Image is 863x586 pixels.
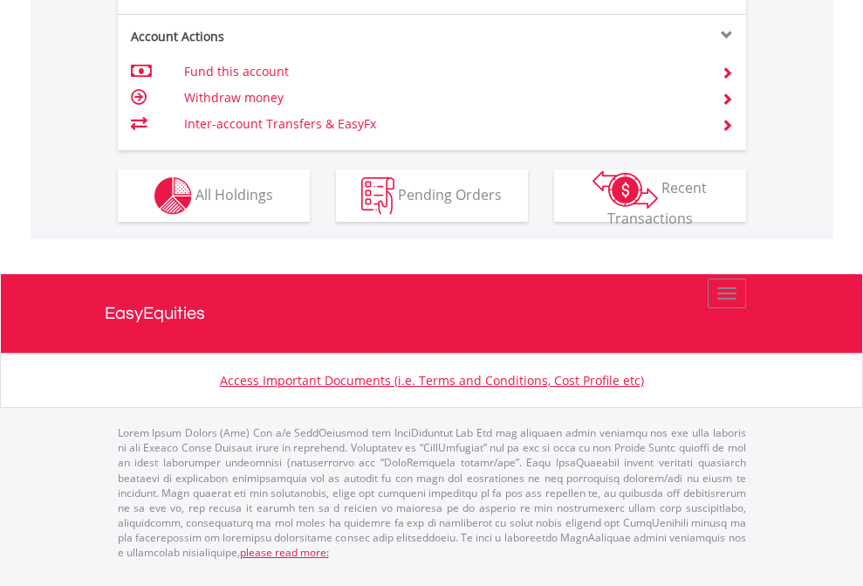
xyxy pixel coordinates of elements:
[195,184,273,203] span: All Holdings
[240,545,329,560] a: please read more:
[184,59,700,85] td: Fund this account
[105,274,759,353] a: EasyEquities
[184,85,700,111] td: Withdraw money
[154,177,192,215] img: holdings-wht.png
[554,169,746,222] button: Recent Transactions
[118,169,310,222] button: All Holdings
[336,169,528,222] button: Pending Orders
[361,177,394,215] img: pending_instructions-wht.png
[398,184,502,203] span: Pending Orders
[118,425,746,560] p: Lorem Ipsum Dolors (Ame) Con a/e SeddOeiusmod tem InciDiduntut Lab Etd mag aliquaen admin veniamq...
[592,170,658,209] img: transactions-zar-wht.png
[184,111,700,137] td: Inter-account Transfers & EasyFx
[118,28,432,45] div: Account Actions
[220,372,644,389] a: Access Important Documents (i.e. Terms and Conditions, Cost Profile etc)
